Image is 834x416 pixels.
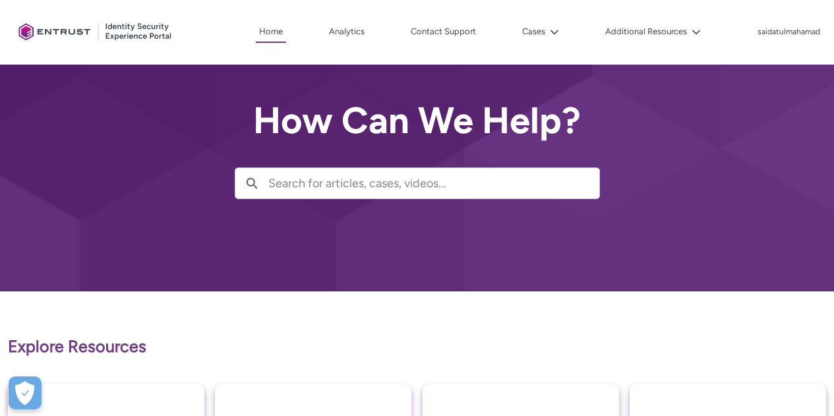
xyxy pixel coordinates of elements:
p: saidatulmahamad [758,28,820,37]
a: Analytics, opens in new tab [326,22,368,42]
button: User Profile saidatulmahamad [757,24,821,38]
div: Cookie Preferences [9,376,42,409]
button: Search [235,168,268,198]
input: Search for articles, cases, videos... [268,168,599,198]
button: Open Preferences [9,376,42,409]
a: Home [256,22,286,43]
button: Cases [519,22,562,42]
a: Contact Support [407,22,479,42]
p: Explore Resources [8,334,826,359]
button: Additional Resources [602,22,704,42]
h2: How Can We Help? [235,100,600,141]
